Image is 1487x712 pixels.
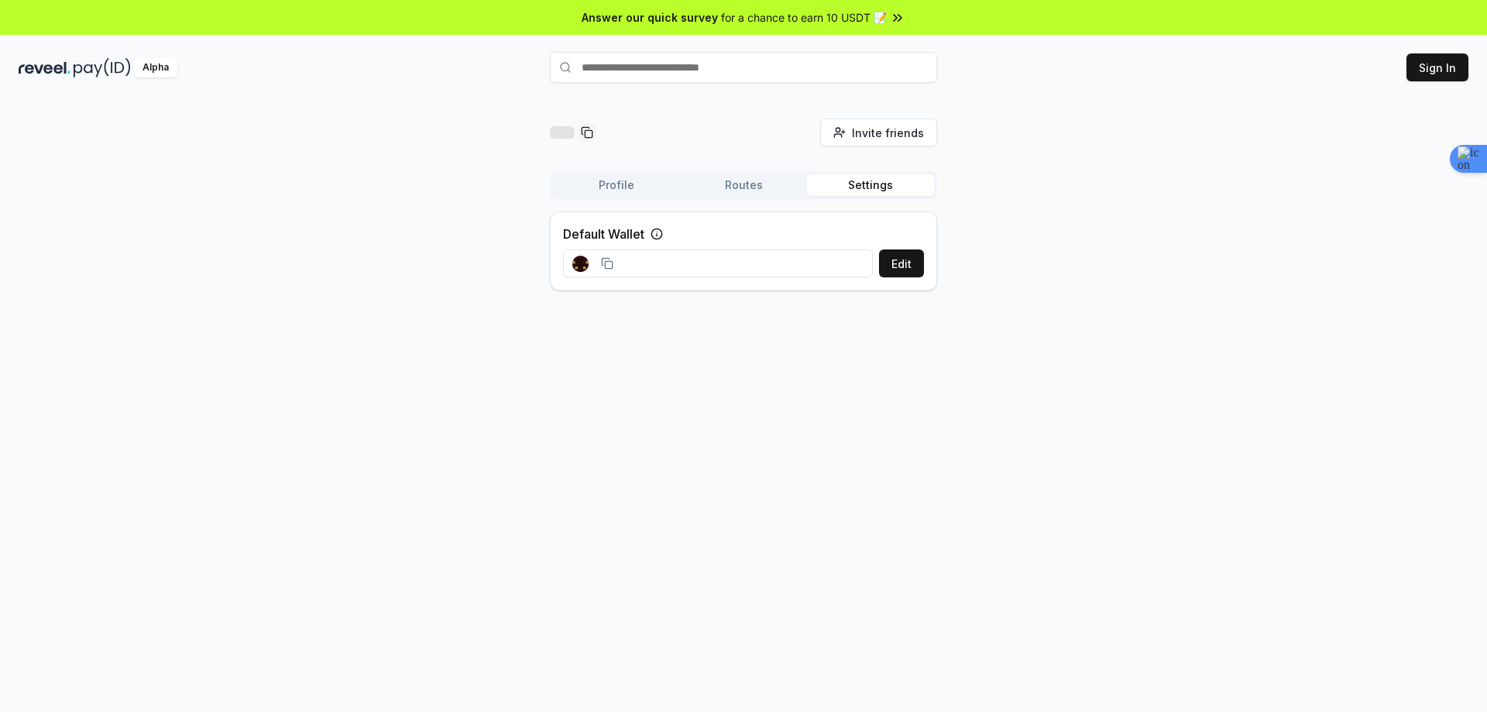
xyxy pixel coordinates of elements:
[74,58,131,77] img: pay_id
[134,58,177,77] div: Alpha
[807,174,934,196] button: Settings
[582,9,718,26] span: Answer our quick survey
[1406,53,1468,81] button: Sign In
[879,249,924,277] button: Edit
[680,174,807,196] button: Routes
[563,225,644,243] label: Default Wallet
[553,174,680,196] button: Profile
[721,9,887,26] span: for a chance to earn 10 USDT 📝
[852,125,924,141] span: Invite friends
[820,119,937,146] button: Invite friends
[19,58,70,77] img: reveel_dark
